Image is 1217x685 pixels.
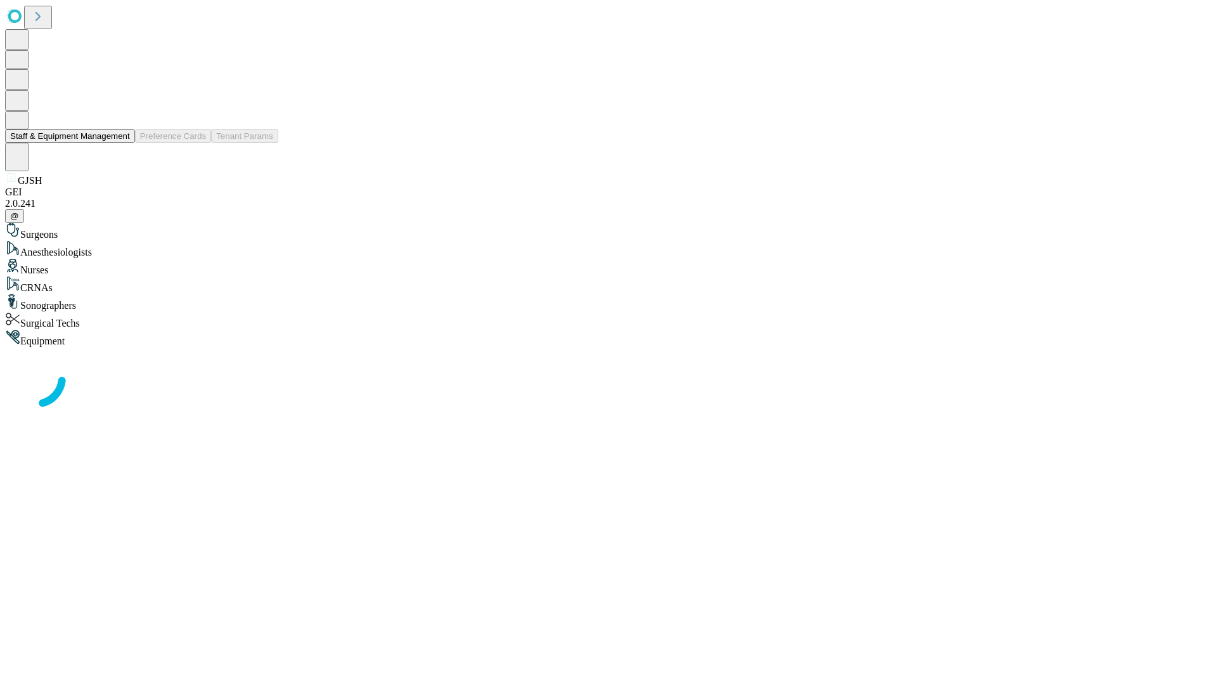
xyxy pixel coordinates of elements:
[5,129,135,143] button: Staff & Equipment Management
[5,258,1212,276] div: Nurses
[10,211,19,221] span: @
[5,198,1212,209] div: 2.0.241
[5,223,1212,240] div: Surgeons
[5,329,1212,347] div: Equipment
[5,209,24,223] button: @
[5,276,1212,294] div: CRNAs
[5,311,1212,329] div: Surgical Techs
[5,294,1212,311] div: Sonographers
[211,129,278,143] button: Tenant Params
[5,240,1212,258] div: Anesthesiologists
[18,175,42,186] span: GJSH
[135,129,211,143] button: Preference Cards
[5,186,1212,198] div: GEI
